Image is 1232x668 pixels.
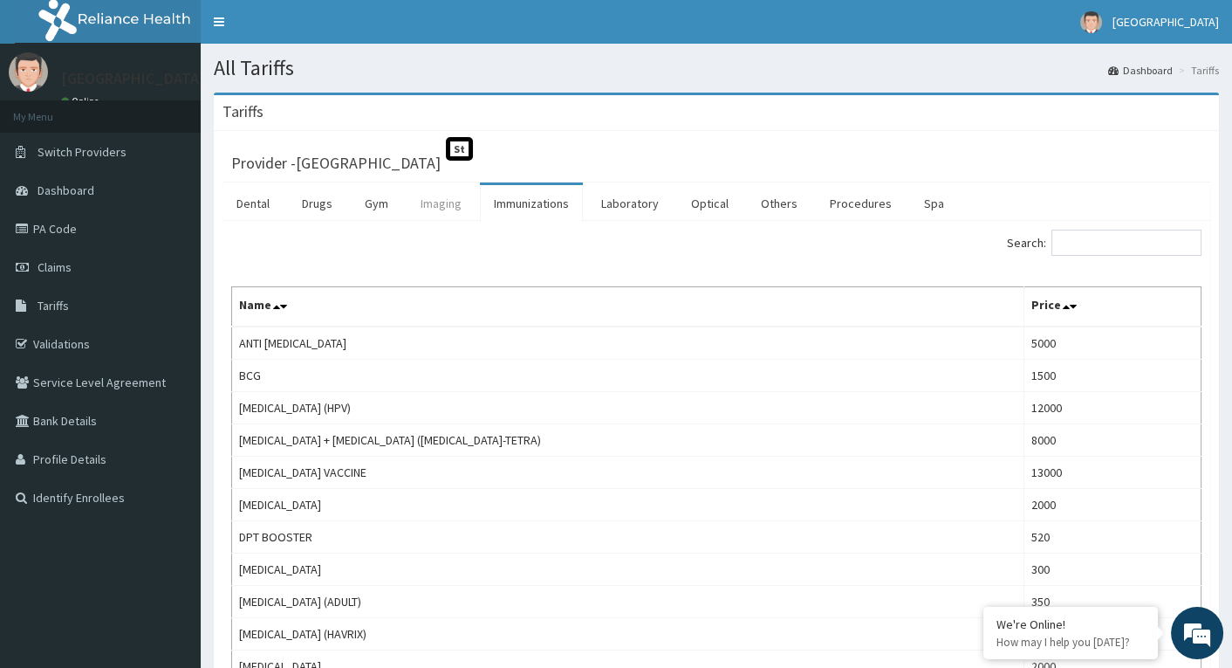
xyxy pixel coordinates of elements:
[1051,230,1201,256] input: Search:
[996,635,1145,650] p: How may I help you today?
[9,52,48,92] img: User Image
[1024,392,1201,424] td: 12000
[38,144,127,160] span: Switch Providers
[232,424,1024,457] td: [MEDICAL_DATA] + [MEDICAL_DATA] ([MEDICAL_DATA]-TETRA)
[1174,63,1219,78] li: Tariffs
[446,137,473,161] span: St
[91,98,293,121] div: Chat with us now
[1080,11,1102,33] img: User Image
[232,360,1024,392] td: BCG
[286,9,328,51] div: Minimize live chat window
[1024,521,1201,554] td: 520
[996,616,1145,632] div: We're Online!
[232,457,1024,489] td: [MEDICAL_DATA] VACCINE
[222,185,284,222] a: Dental
[231,155,441,171] h3: Provider - [GEOGRAPHIC_DATA]
[747,185,811,222] a: Others
[232,392,1024,424] td: [MEDICAL_DATA] (HPV)
[232,586,1024,618] td: [MEDICAL_DATA] (ADULT)
[232,554,1024,586] td: [MEDICAL_DATA]
[222,104,264,120] h3: Tariffs
[38,259,72,275] span: Claims
[1024,327,1201,360] td: 5000
[214,57,1219,79] h1: All Tariffs
[232,489,1024,521] td: [MEDICAL_DATA]
[38,298,69,313] span: Tariffs
[351,185,402,222] a: Gym
[61,95,103,107] a: Online
[407,185,476,222] a: Imaging
[232,521,1024,554] td: DPT BOOSTER
[232,287,1024,327] th: Name
[587,185,673,222] a: Laboratory
[61,71,205,86] p: [GEOGRAPHIC_DATA]
[101,220,241,396] span: We're online!
[288,185,346,222] a: Drugs
[1024,424,1201,457] td: 8000
[1024,457,1201,489] td: 13000
[9,477,332,538] textarea: Type your message and hit 'Enter'
[1112,14,1219,30] span: [GEOGRAPHIC_DATA]
[232,327,1024,360] td: ANTI [MEDICAL_DATA]
[1024,360,1201,392] td: 1500
[910,185,958,222] a: Spa
[1024,489,1201,521] td: 2000
[1024,554,1201,586] td: 300
[1024,586,1201,618] td: 350
[38,182,94,198] span: Dashboard
[32,87,71,131] img: d_794563401_company_1708531726252_794563401
[1108,63,1173,78] a: Dashboard
[816,185,906,222] a: Procedures
[1024,287,1201,327] th: Price
[232,618,1024,651] td: [MEDICAL_DATA] (HAVRIX)
[1007,230,1201,256] label: Search:
[480,185,583,222] a: Immunizations
[677,185,743,222] a: Optical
